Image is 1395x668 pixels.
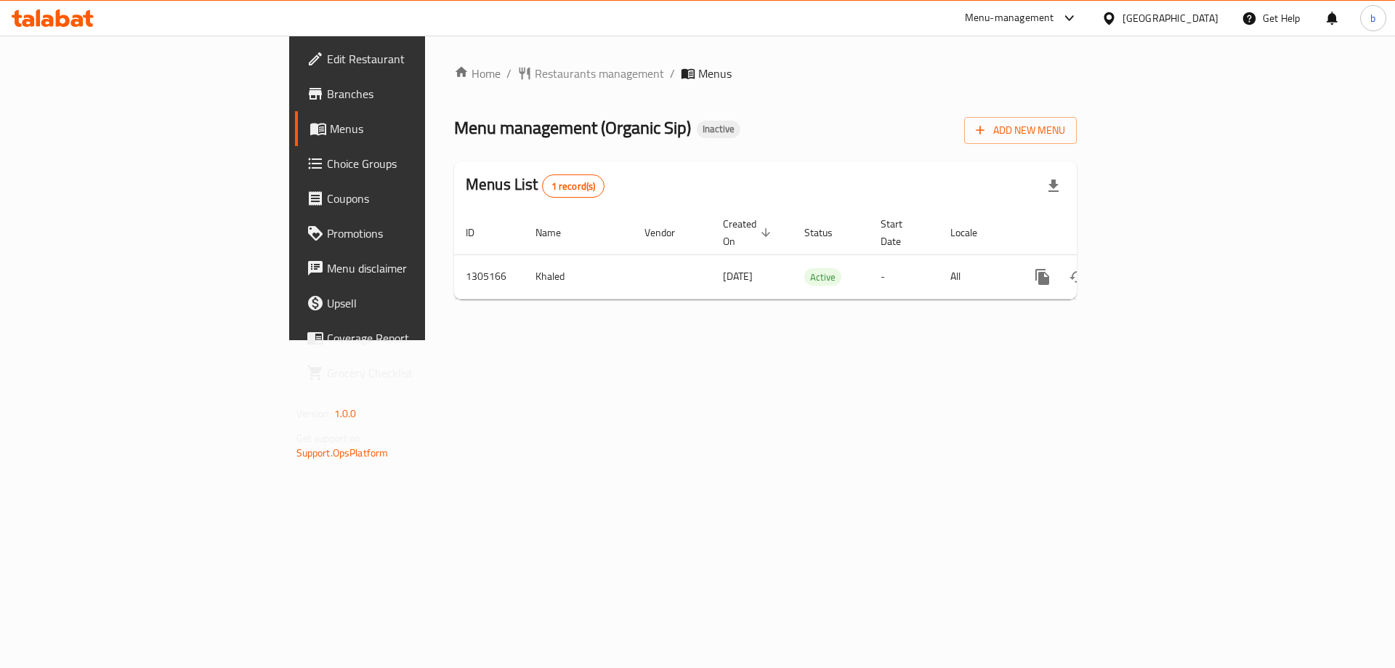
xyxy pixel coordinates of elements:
[327,329,511,347] span: Coverage Report
[697,123,740,135] span: Inactive
[327,85,511,102] span: Branches
[1025,259,1060,294] button: more
[976,121,1065,140] span: Add New Menu
[295,76,522,111] a: Branches
[295,321,522,355] a: Coverage Report
[543,180,604,193] span: 1 record(s)
[535,65,664,82] span: Restaurants management
[964,117,1077,144] button: Add New Menu
[881,215,921,250] span: Start Date
[965,9,1054,27] div: Menu-management
[1060,259,1095,294] button: Change Status
[542,174,605,198] div: Total records count
[466,174,604,198] h2: Menus List
[524,254,633,299] td: Khaled
[327,190,511,207] span: Coupons
[517,65,664,82] a: Restaurants management
[697,121,740,138] div: Inactive
[334,404,357,423] span: 1.0.0
[454,65,1077,82] nav: breadcrumb
[295,111,522,146] a: Menus
[1123,10,1218,26] div: [GEOGRAPHIC_DATA]
[670,65,675,82] li: /
[295,41,522,76] a: Edit Restaurant
[327,225,511,242] span: Promotions
[804,269,841,286] span: Active
[804,224,852,241] span: Status
[869,254,939,299] td: -
[327,50,511,68] span: Edit Restaurant
[950,224,996,241] span: Locale
[644,224,694,241] span: Vendor
[723,267,753,286] span: [DATE]
[454,211,1176,299] table: enhanced table
[327,155,511,172] span: Choice Groups
[327,364,511,382] span: Grocery Checklist
[327,294,511,312] span: Upsell
[723,215,775,250] span: Created On
[296,404,332,423] span: Version:
[295,216,522,251] a: Promotions
[330,120,511,137] span: Menus
[698,65,732,82] span: Menus
[939,254,1014,299] td: All
[295,146,522,181] a: Choice Groups
[535,224,580,241] span: Name
[296,443,389,462] a: Support.OpsPlatform
[295,181,522,216] a: Coupons
[296,429,363,448] span: Get support on:
[1014,211,1176,255] th: Actions
[295,355,522,390] a: Grocery Checklist
[466,224,493,241] span: ID
[454,111,691,144] span: Menu management ( Organic Sip )
[804,268,841,286] div: Active
[327,259,511,277] span: Menu disclaimer
[1036,169,1071,204] div: Export file
[295,251,522,286] a: Menu disclaimer
[295,286,522,321] a: Upsell
[1370,10,1375,26] span: b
